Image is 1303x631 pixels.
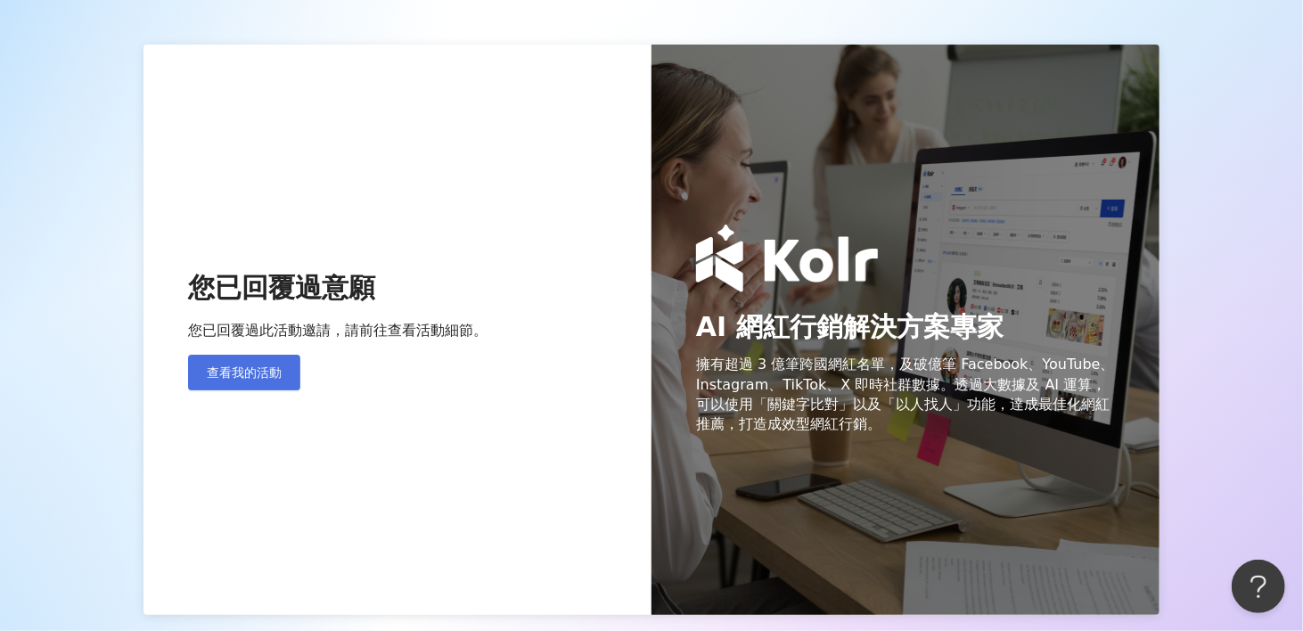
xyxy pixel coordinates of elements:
span: AI 網紅行銷解決方案專家 [696,314,1115,340]
button: 查看我的活動 [188,355,300,390]
span: 擁有超過 3 億筆跨國網紅名單，及破億筆 Facebook、YouTube、Instagram、TikTok、X 即時社群數據。透過大數據及 AI 運算，可以使用「關鍵字比對」以及「以人找人」功... [696,355,1115,435]
iframe: Help Scout Beacon - Open [1232,560,1285,613]
img: Kolr [696,225,878,292]
p: 您已回覆過此活動邀請，請前往查看活動細節。 [188,321,488,340]
span: 查看我的活動 [207,365,282,380]
p: 您已回覆過意願 [188,269,375,307]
